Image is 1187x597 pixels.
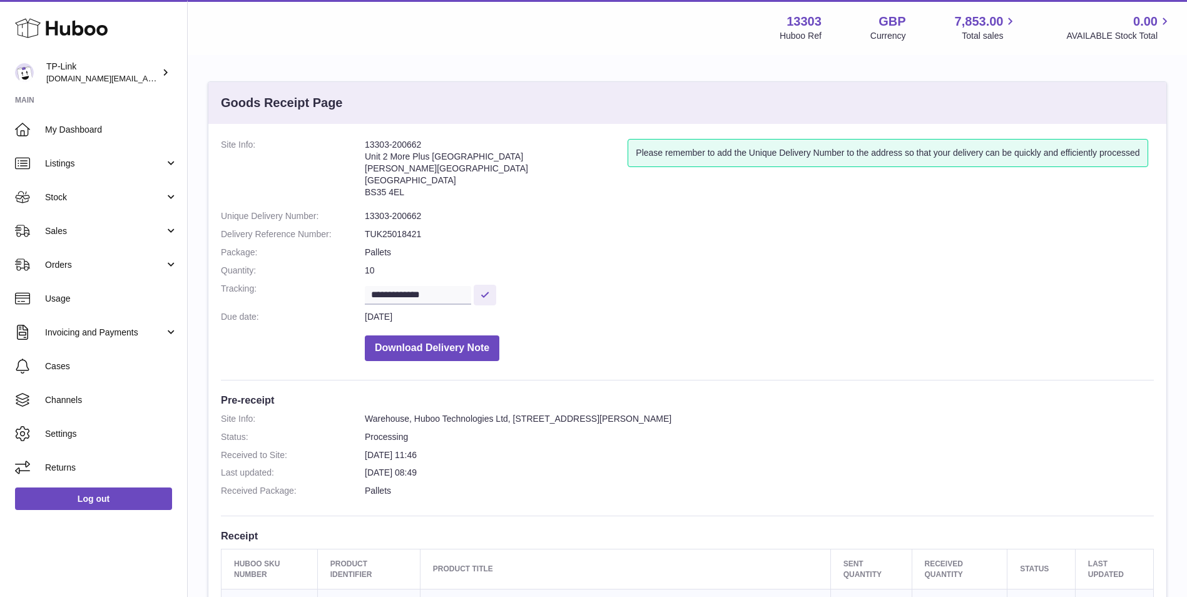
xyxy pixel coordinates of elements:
th: Product Identifier [317,549,420,589]
button: Download Delivery Note [365,335,499,361]
th: Product title [420,549,830,589]
a: 7,853.00 Total sales [955,13,1018,42]
dt: Received to Site: [221,449,365,461]
span: Invoicing and Payments [45,327,165,339]
th: Received Quantity [912,549,1007,589]
dd: 13303-200662 [365,210,1154,222]
dt: Received Package: [221,485,365,497]
th: Last updated [1075,549,1153,589]
dt: Unique Delivery Number: [221,210,365,222]
div: Currency [870,30,906,42]
span: Stock [45,191,165,203]
dd: [DATE] 11:46 [365,449,1154,461]
a: Log out [15,487,172,510]
h3: Goods Receipt Page [221,94,343,111]
h3: Pre-receipt [221,393,1154,407]
dt: Status: [221,431,365,443]
span: My Dashboard [45,124,178,136]
dd: [DATE] [365,311,1154,323]
span: Channels [45,394,178,406]
dt: Last updated: [221,467,365,479]
dd: Warehouse, Huboo Technologies Ltd, [STREET_ADDRESS][PERSON_NAME] [365,413,1154,425]
h3: Receipt [221,529,1154,543]
span: Cases [45,360,178,372]
div: Please remember to add the Unique Delivery Number to the address so that your delivery can be qui... [628,139,1148,167]
span: Usage [45,293,178,305]
span: 7,853.00 [955,13,1004,30]
dd: 10 [365,265,1154,277]
span: Returns [45,462,178,474]
span: Listings [45,158,165,170]
span: Sales [45,225,165,237]
dt: Package: [221,247,365,258]
dd: TUK25018421 [365,228,1154,240]
img: siyu.wang@tp-link.com [15,63,34,82]
span: Settings [45,428,178,440]
dd: Processing [365,431,1154,443]
dt: Site Info: [221,413,365,425]
span: AVAILABLE Stock Total [1066,30,1172,42]
div: TP-Link [46,61,159,84]
dt: Site Info: [221,139,365,204]
div: Huboo Ref [780,30,822,42]
th: Huboo SKU Number [222,549,318,589]
span: Orders [45,259,165,271]
strong: 13303 [787,13,822,30]
a: 0.00 AVAILABLE Stock Total [1066,13,1172,42]
address: 13303-200662 Unit 2 More Plus [GEOGRAPHIC_DATA] [PERSON_NAME][GEOGRAPHIC_DATA] [GEOGRAPHIC_DATA] ... [365,139,628,204]
strong: GBP [879,13,905,30]
th: Status [1007,549,1076,589]
dt: Tracking: [221,283,365,305]
dt: Quantity: [221,265,365,277]
span: 0.00 [1133,13,1158,30]
th: Sent Quantity [830,549,912,589]
dd: Pallets [365,247,1154,258]
dd: Pallets [365,485,1154,497]
span: Total sales [962,30,1017,42]
dd: [DATE] 08:49 [365,467,1154,479]
span: [DOMAIN_NAME][EMAIL_ADDRESS][DOMAIN_NAME] [46,73,249,83]
dt: Delivery Reference Number: [221,228,365,240]
dt: Due date: [221,311,365,323]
